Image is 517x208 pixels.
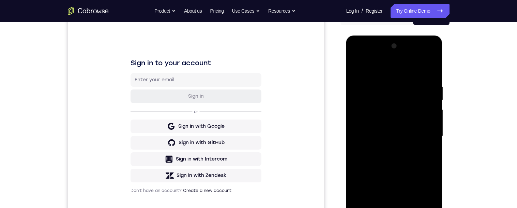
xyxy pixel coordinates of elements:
div: Sign in with Intercom [108,144,159,151]
button: Sign in with Zendesk [63,157,194,171]
button: Use Cases [232,4,260,18]
div: Sign in with Zendesk [109,161,159,168]
button: Sign in with Intercom [63,141,194,155]
a: Create a new account [115,177,164,182]
span: / [362,7,363,15]
a: Pricing [210,4,224,18]
div: Sign in with Google [110,112,157,119]
button: Sign in with GitHub [63,125,194,138]
a: Register [366,4,382,18]
div: Sign in with GitHub [111,128,157,135]
p: Don't have an account? [63,177,194,182]
a: Go to the home page [68,7,109,15]
button: Product [154,4,176,18]
p: or [125,98,132,103]
a: About us [184,4,202,18]
a: Log In [346,4,359,18]
button: Resources [268,4,296,18]
button: Sign in with Google [63,108,194,122]
a: Try Online Demo [391,4,449,18]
